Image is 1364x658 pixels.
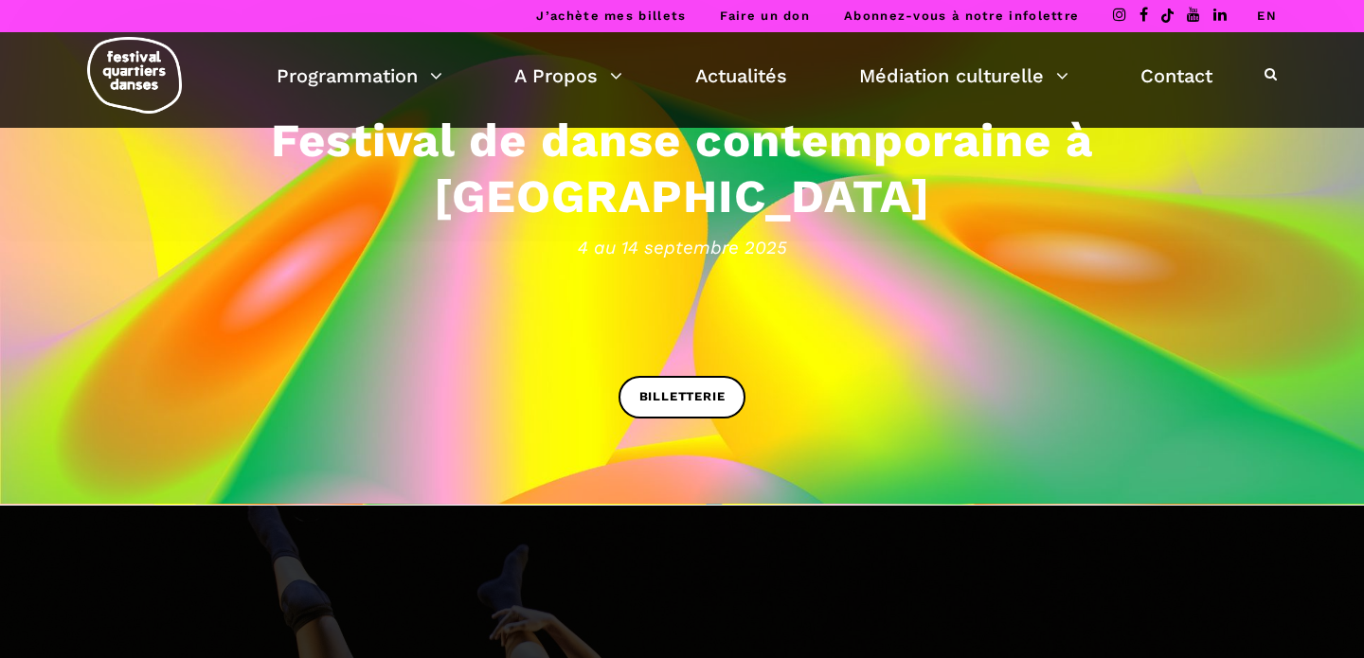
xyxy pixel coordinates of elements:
a: Programmation [277,60,442,92]
span: 4 au 14 septembre 2025 [95,233,1269,261]
a: Faire un don [720,9,810,23]
img: logo-fqd-med [87,37,182,114]
a: BILLETTERIE [619,376,746,418]
a: J’achète mes billets [536,9,686,23]
a: A Propos [514,60,622,92]
a: Abonnez-vous à notre infolettre [844,9,1079,23]
a: EN [1257,9,1277,23]
a: Contact [1140,60,1212,92]
a: Médiation culturelle [859,60,1068,92]
a: Actualités [695,60,787,92]
span: BILLETTERIE [639,387,726,407]
h3: Festival de danse contemporaine à [GEOGRAPHIC_DATA] [95,113,1269,224]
